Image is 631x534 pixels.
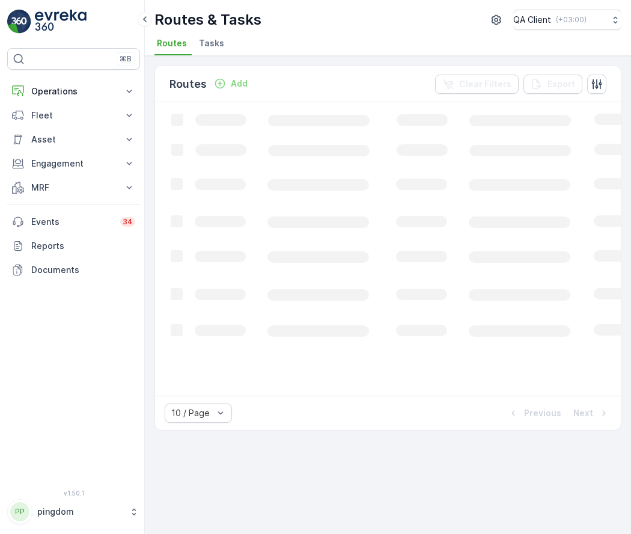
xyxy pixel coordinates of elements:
div: PP [10,502,29,521]
img: logo_light-DOdMpM7g.png [35,10,87,34]
button: Fleet [7,103,140,127]
button: Operations [7,79,140,103]
p: Export [547,78,575,90]
button: MRF [7,176,140,200]
button: Engagement [7,152,140,176]
p: Documents [31,264,135,276]
button: PPpingdom [7,499,140,524]
p: ( +03:00 ) [556,15,587,25]
img: logo [7,10,31,34]
a: Events34 [7,210,140,234]
p: Next [573,407,593,419]
p: Reports [31,240,135,252]
button: Next [572,406,611,420]
p: Engagement [31,158,116,170]
button: Add [209,76,252,91]
p: 34 [123,217,133,227]
button: Export [523,75,582,94]
p: Clear Filters [459,78,511,90]
p: pingdom [37,506,123,518]
button: Clear Filters [435,75,519,94]
p: Operations [31,85,116,97]
p: Routes [169,76,207,93]
span: v 1.50.1 [7,489,140,497]
p: ⌘B [120,54,132,64]
a: Reports [7,234,140,258]
button: Previous [506,406,562,420]
p: Events [31,216,113,228]
p: Routes & Tasks [154,10,261,29]
span: Routes [157,37,187,49]
a: Documents [7,258,140,282]
p: Fleet [31,109,116,121]
p: Add [231,78,248,90]
p: Asset [31,133,116,146]
p: QA Client [513,14,551,26]
button: QA Client(+03:00) [513,10,621,30]
p: MRF [31,182,116,194]
p: Previous [524,407,561,419]
button: Asset [7,127,140,152]
span: Tasks [199,37,224,49]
